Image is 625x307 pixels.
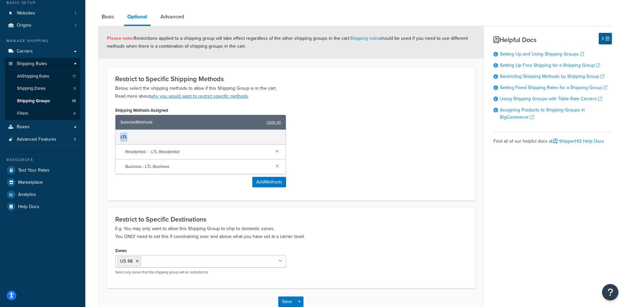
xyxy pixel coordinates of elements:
[500,95,602,102] a: Using Shipping Groups with Table Rate Carriers
[252,177,286,187] button: AddMethods
[73,74,76,79] span: 17
[125,162,270,171] span: Business - LTL-Business
[120,118,263,127] span: Selected Methods
[125,147,270,156] span: Residential - - LTL-Residential
[73,111,76,116] span: 6
[18,204,39,210] span: Help Docs
[599,33,612,44] button: Hide Help Docs
[5,121,80,133] a: Boxes
[267,118,281,127] a: clear all
[5,157,80,163] div: Resources
[115,225,467,241] p: E.g. You may only want to allow this Shipping Group to ship to domestic zones. You ONLY need to s...
[17,49,33,54] span: Carriers
[18,180,43,185] span: Marketplace
[17,23,31,28] span: Origins
[150,93,248,100] a: why you would want to restrict specific methods
[157,9,187,25] a: Advanced
[17,137,56,142] span: Advanced Features
[75,23,76,28] span: 1
[5,83,80,95] li: Shipping Zones
[5,58,80,120] li: Shipping Rules
[115,130,286,145] div: LTL
[5,107,80,120] li: Filters
[602,284,618,300] button: Open Resource Center
[5,58,80,70] a: Shipping Rules
[115,108,168,113] label: Shipping Methods Assigned
[5,19,80,32] li: Origins
[17,11,35,16] span: Websites
[493,36,612,43] h3: Helpful Docs
[17,74,49,79] span: All Shipping Rules
[278,296,296,307] button: Save
[5,164,80,176] a: Test Your Rates
[18,168,50,173] span: Test Your Rates
[115,248,127,253] label: Zones
[115,84,467,100] p: Below, select the shipping methods to allow if this Shipping Group is in the cart. Read more about .
[107,35,468,50] span: Restrictions applied to a shipping group will take effect regardless of the other shipping groups...
[5,7,80,19] a: Websites1
[5,38,80,44] div: Manage Shipping
[5,45,80,58] a: Carriers
[18,192,36,198] span: Analytics
[17,61,47,67] span: Shipping Rules
[500,51,584,58] a: Setting Up and Using Shipping Groups
[107,35,134,42] strong: Please note:
[73,86,76,91] span: 9
[350,35,379,42] a: Shipping rules
[553,138,604,145] a: ShipperHQ Help Docs
[5,177,80,188] a: Marketplace
[17,98,50,104] span: Shipping Groups
[120,258,133,265] span: US 48
[124,9,151,26] a: Optional
[5,95,80,107] li: Shipping Groups
[5,70,80,83] a: AllShipping Rules17
[5,189,80,201] a: Analytics
[5,7,80,19] li: Websites
[5,107,80,120] a: Filters6
[98,9,117,25] a: Basic
[5,133,80,146] a: Advanced Features5
[17,111,28,116] span: Filters
[115,216,467,223] h3: Restrict to Specific Destinations
[500,62,600,69] a: Setting Up Free Shipping for a Shipping Group
[5,95,80,107] a: Shipping Groups15
[17,124,30,130] span: Boxes
[493,131,612,146] div: Find all of our helpful docs at:
[500,106,585,121] a: Assigning Products to Shipping Groups in BigCommerce
[500,73,604,80] a: Restricting Shipping Methods by Shipping Group
[74,137,76,142] span: 5
[115,270,286,275] p: Select any zones that this shipping group will be restricted to
[17,86,46,91] span: Shipping Zones
[75,11,76,16] span: 1
[72,98,76,104] span: 15
[5,201,80,213] a: Help Docs
[5,133,80,146] li: Advanced Features
[5,83,80,95] a: Shipping Zones9
[115,75,467,83] h3: Restrict to Specific Shipping Methods
[500,84,607,91] a: Setting Fixed Shipping Rates for a Shipping Group
[5,19,80,32] a: Origins1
